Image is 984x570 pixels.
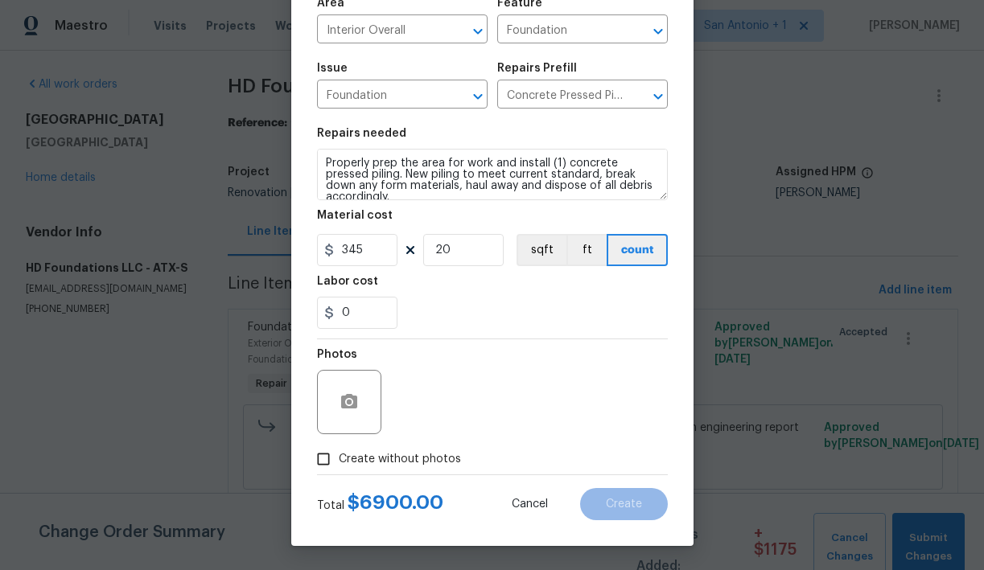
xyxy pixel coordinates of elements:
[486,488,574,520] button: Cancel
[497,63,577,74] h5: Repairs Prefill
[467,20,489,43] button: Open
[647,85,669,108] button: Open
[317,63,348,74] h5: Issue
[339,451,461,468] span: Create without photos
[317,276,378,287] h5: Labor cost
[647,20,669,43] button: Open
[317,349,357,360] h5: Photos
[317,128,406,139] h5: Repairs needed
[517,234,566,266] button: sqft
[580,488,668,520] button: Create
[512,498,548,511] span: Cancel
[317,494,443,514] div: Total
[467,85,489,108] button: Open
[317,210,393,221] h5: Material cost
[348,493,443,512] span: $ 6900.00
[566,234,607,266] button: ft
[606,498,642,511] span: Create
[607,234,668,266] button: count
[317,149,668,200] textarea: Properly prep the area for work and install (1) concrete pressed piling. New piling to meet curre...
